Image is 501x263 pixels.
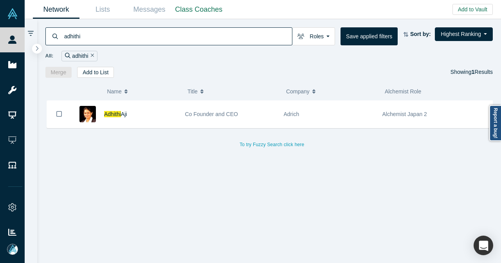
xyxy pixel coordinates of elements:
[472,69,475,75] strong: 1
[341,27,398,45] button: Save applied filters
[451,67,493,78] div: Showing
[45,52,54,60] span: All:
[286,83,310,100] span: Company
[410,31,431,37] strong: Sort by:
[107,83,121,100] span: Name
[472,69,493,75] span: Results
[79,0,126,19] a: Lists
[435,27,493,41] button: Highest Ranking
[33,0,79,19] a: Network
[286,83,377,100] button: Company
[77,67,114,78] button: Add to List
[88,52,94,61] button: Remove Filter
[104,111,121,117] span: Adhithi
[7,244,18,255] img: Mia Scott's Account
[382,111,427,117] span: Alchemist Japan 2
[104,111,127,117] a: AdhithiAji
[63,27,292,45] input: Search by name, title, company, summary, expertise, investment criteria or topics of focus
[173,0,225,19] a: Class Coaches
[7,8,18,19] img: Alchemist Vault Logo
[126,0,173,19] a: Messages
[284,111,299,117] span: Adrich
[79,106,96,122] img: Adhithi Aji's Profile Image
[61,51,97,61] div: adhithi
[45,67,72,78] button: Merge
[234,140,310,150] button: To try Fuzzy Search click here
[489,105,501,141] a: Report a bug!
[121,111,127,117] span: Aji
[187,83,198,100] span: Title
[292,27,335,45] button: Roles
[452,4,493,15] button: Add to Vault
[385,88,421,95] span: Alchemist Role
[107,83,179,100] button: Name
[185,111,238,117] span: Co Founder and CEO
[47,100,71,128] button: Bookmark
[187,83,278,100] button: Title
